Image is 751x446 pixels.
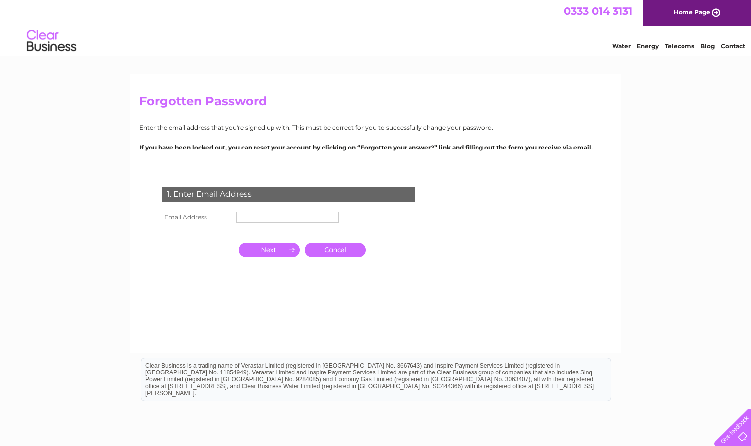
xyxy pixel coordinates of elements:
[305,243,366,257] a: Cancel
[564,5,632,17] a: 0333 014 3131
[637,42,659,50] a: Energy
[139,94,612,113] h2: Forgotten Password
[665,42,694,50] a: Telecoms
[141,5,611,48] div: Clear Business is a trading name of Verastar Limited (registered in [GEOGRAPHIC_DATA] No. 3667643...
[159,209,234,225] th: Email Address
[612,42,631,50] a: Water
[139,123,612,132] p: Enter the email address that you're signed up with. This must be correct for you to successfully ...
[721,42,745,50] a: Contact
[26,26,77,56] img: logo.png
[139,143,612,152] p: If you have been locked out, you can reset your account by clicking on “Forgotten your answer?” l...
[700,42,715,50] a: Blog
[162,187,415,202] div: 1. Enter Email Address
